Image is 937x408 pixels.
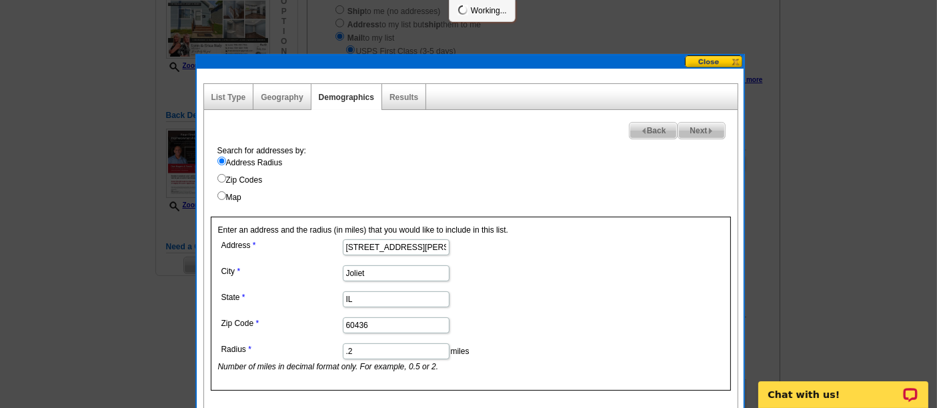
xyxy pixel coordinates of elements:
div: Enter an address and the radius (in miles) that you would like to include in this list. [211,217,731,391]
span: Back [630,123,678,139]
iframe: LiveChat chat widget [750,366,937,408]
label: Radius [221,343,341,355]
img: button-prev-arrow-gray.png [641,128,647,134]
label: Address Radius [217,157,738,169]
dd: miles [218,340,573,373]
div: Search for addresses by: [211,145,738,203]
a: List Type [211,93,246,102]
a: Demographics [319,93,374,102]
label: Zip Codes [217,174,738,186]
span: Next [678,123,724,139]
input: Map [217,191,226,200]
a: Results [389,93,418,102]
img: loading... [457,5,468,15]
label: City [221,265,341,277]
a: Back [629,122,678,139]
label: Map [217,191,738,203]
img: button-next-arrow-gray.png [708,128,714,134]
input: Zip Codes [217,174,226,183]
a: Geography [261,93,303,102]
input: Address Radius [217,157,226,165]
label: Address [221,239,341,251]
i: Number of miles in decimal format only. For example, 0.5 or 2. [218,362,439,371]
label: State [221,291,341,303]
label: Zip Code [221,317,341,329]
a: Next [678,122,725,139]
